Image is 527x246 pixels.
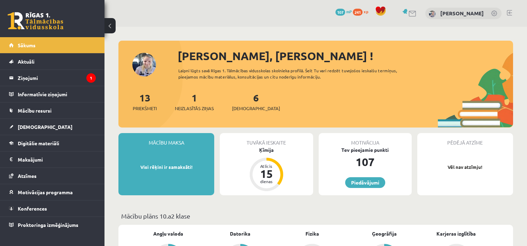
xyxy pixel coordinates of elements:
div: Tev pieejamie punkti [319,146,412,154]
a: Motivācijas programma [9,184,96,200]
span: Priekšmeti [133,105,157,112]
span: Aktuāli [18,58,34,65]
a: [DEMOGRAPHIC_DATA] [9,119,96,135]
div: Tuvākā ieskaite [220,133,313,146]
a: Konferences [9,200,96,216]
a: 13Priekšmeti [133,91,157,112]
span: Konferences [18,205,47,212]
a: Angļu valoda [153,230,183,237]
div: 15 [256,168,277,179]
a: Fizika [305,230,319,237]
div: Laipni lūgts savā Rīgas 1. Tālmācības vidusskolas skolnieka profilā. Šeit Tu vari redzēt tuvojošo... [178,67,415,80]
div: Pēdējā atzīme [417,133,513,146]
legend: Ziņojumi [18,70,96,86]
span: [DEMOGRAPHIC_DATA] [18,124,72,130]
a: [PERSON_NAME] [440,10,484,17]
p: Visi rēķini ir samaksāti! [122,164,211,171]
div: Ķīmija [220,146,313,154]
a: Mācību resursi [9,102,96,118]
div: Motivācija [319,133,412,146]
img: Kristīne Vītola [429,10,436,17]
div: dienas [256,179,277,183]
a: Informatīvie ziņojumi [9,86,96,102]
a: Ķīmija Atlicis 15 dienas [220,146,313,192]
a: Karjeras izglītība [436,230,476,237]
span: [DEMOGRAPHIC_DATA] [232,105,280,112]
a: Proktoringa izmēģinājums [9,217,96,233]
a: 1Neizlasītās ziņas [175,91,214,112]
i: 1 [86,73,96,83]
span: Sākums [18,42,36,48]
span: Atzīmes [18,173,37,179]
a: 241 xp [353,9,372,14]
p: Mācību plāns 10.a2 klase [121,211,510,221]
span: Proktoringa izmēģinājums [18,222,78,228]
a: Ģeogrāfija [372,230,397,237]
legend: Maksājumi [18,151,96,167]
a: Piedāvājumi [345,177,385,188]
span: Motivācijas programma [18,189,73,195]
span: Neizlasītās ziņas [175,105,214,112]
a: Ziņojumi1 [9,70,96,86]
span: Mācību resursi [18,107,52,114]
a: 6[DEMOGRAPHIC_DATA] [232,91,280,112]
div: [PERSON_NAME], [PERSON_NAME] ! [178,48,513,64]
div: Mācību maksa [118,133,214,146]
a: 107 mP [335,9,352,14]
a: Datorika [230,230,250,237]
span: xp [364,9,368,14]
a: Sākums [9,37,96,53]
span: mP [346,9,352,14]
p: Vēl nav atzīmju! [421,164,510,171]
div: Atlicis [256,164,277,168]
span: 241 [353,9,363,16]
a: Atzīmes [9,168,96,184]
div: 107 [319,154,412,170]
a: Digitālie materiāli [9,135,96,151]
legend: Informatīvie ziņojumi [18,86,96,102]
a: Maksājumi [9,151,96,167]
span: Digitālie materiāli [18,140,59,146]
span: 107 [335,9,345,16]
a: Rīgas 1. Tālmācības vidusskola [8,12,63,30]
a: Aktuāli [9,54,96,69]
